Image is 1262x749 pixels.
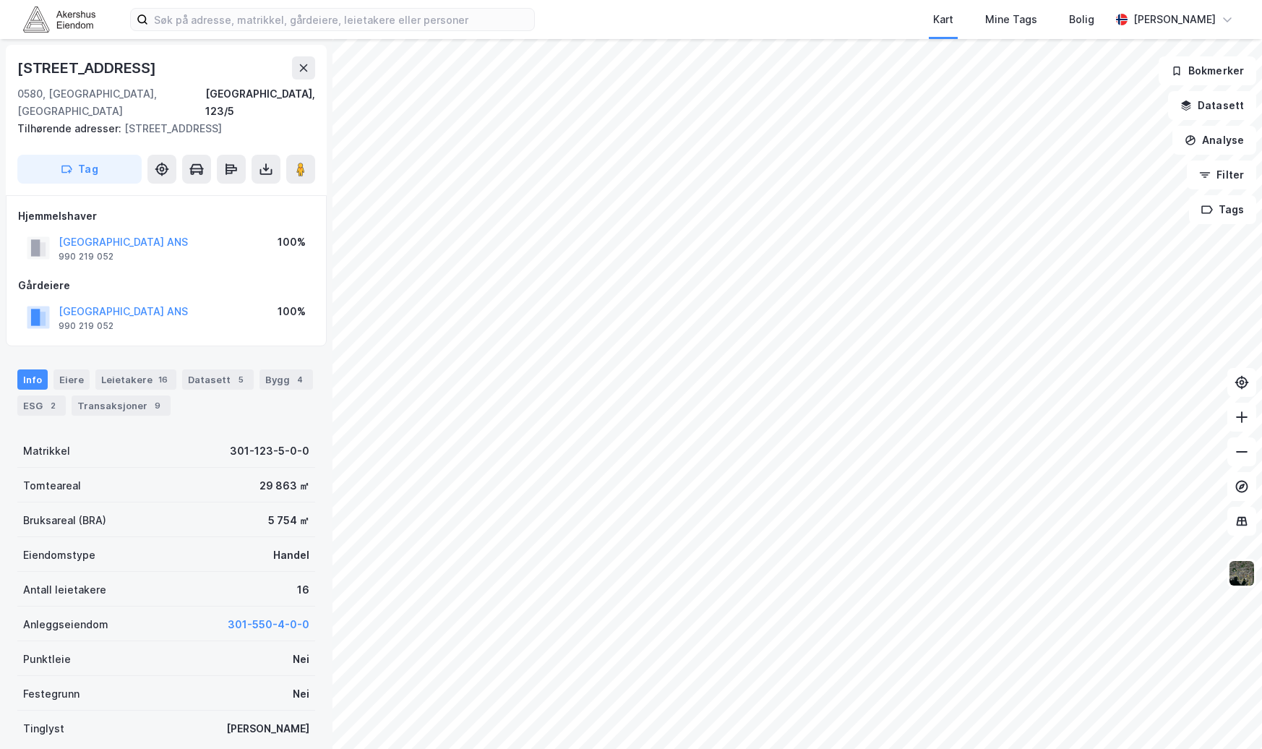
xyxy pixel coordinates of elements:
[1172,126,1256,155] button: Analyse
[293,651,309,668] div: Nei
[293,685,309,703] div: Nei
[293,372,307,387] div: 4
[23,442,70,460] div: Matrikkel
[23,512,106,529] div: Bruksareal (BRA)
[1159,56,1256,85] button: Bokmerker
[1187,160,1256,189] button: Filter
[23,547,95,564] div: Eiendomstype
[150,398,165,413] div: 9
[17,85,205,120] div: 0580, [GEOGRAPHIC_DATA], [GEOGRAPHIC_DATA]
[1133,11,1216,28] div: [PERSON_NAME]
[17,56,159,80] div: [STREET_ADDRESS]
[46,398,60,413] div: 2
[233,372,248,387] div: 5
[259,369,313,390] div: Bygg
[17,122,124,134] span: Tilhørende adresser:
[1168,91,1256,120] button: Datasett
[17,369,48,390] div: Info
[72,395,171,416] div: Transaksjoner
[1228,560,1255,587] img: 9k=
[933,11,953,28] div: Kart
[17,120,304,137] div: [STREET_ADDRESS]
[23,7,95,32] img: akershus-eiendom-logo.9091f326c980b4bce74ccdd9f866810c.svg
[985,11,1037,28] div: Mine Tags
[17,395,66,416] div: ESG
[23,581,106,599] div: Antall leietakere
[205,85,315,120] div: [GEOGRAPHIC_DATA], 123/5
[1069,11,1094,28] div: Bolig
[18,207,314,225] div: Hjemmelshaver
[1189,195,1256,224] button: Tags
[95,369,176,390] div: Leietakere
[259,477,309,495] div: 29 863 ㎡
[23,616,108,633] div: Anleggseiendom
[23,651,71,668] div: Punktleie
[297,581,309,599] div: 16
[23,477,81,495] div: Tomteareal
[1190,680,1262,749] div: Kontrollprogram for chat
[230,442,309,460] div: 301-123-5-0-0
[23,685,80,703] div: Festegrunn
[155,372,171,387] div: 16
[273,547,309,564] div: Handel
[278,303,306,320] div: 100%
[1190,680,1262,749] iframe: Chat Widget
[148,9,534,30] input: Søk på adresse, matrikkel, gårdeiere, leietakere eller personer
[278,234,306,251] div: 100%
[23,720,64,737] div: Tinglyst
[53,369,90,390] div: Eiere
[226,720,309,737] div: [PERSON_NAME]
[59,251,113,262] div: 990 219 052
[182,369,254,390] div: Datasett
[228,616,309,633] button: 301-550-4-0-0
[18,277,314,294] div: Gårdeiere
[59,320,113,332] div: 990 219 052
[268,512,309,529] div: 5 754 ㎡
[17,155,142,184] button: Tag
